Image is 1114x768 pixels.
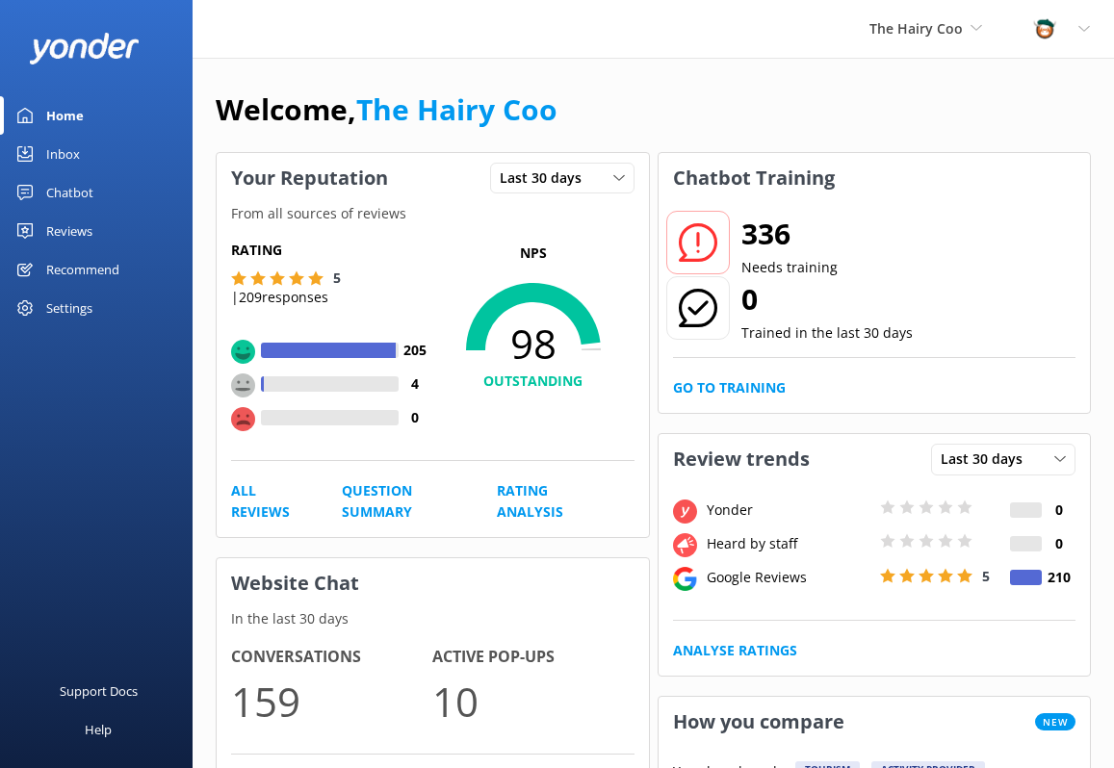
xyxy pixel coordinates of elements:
div: Heard by staff [702,533,875,554]
h3: How you compare [659,697,859,747]
h3: Website Chat [217,558,649,608]
h5: Rating [231,240,432,261]
h3: Chatbot Training [659,153,849,203]
h2: 0 [741,276,913,322]
div: Settings [46,289,92,327]
div: Help [85,710,112,749]
a: Question Summary [342,480,453,524]
a: Rating Analysis [497,480,590,524]
span: New [1035,713,1075,730]
h4: 210 [1042,567,1075,588]
div: Chatbot [46,173,93,212]
a: Analyse Ratings [673,640,797,661]
h4: 4 [399,373,432,395]
a: All Reviews [231,480,298,524]
span: The Hairy Coo [869,19,963,38]
h4: 0 [399,407,432,428]
h2: 336 [741,211,838,257]
h3: Your Reputation [217,153,402,203]
div: Inbox [46,135,80,173]
span: Last 30 days [941,448,1034,470]
h1: Welcome, [216,87,557,133]
h4: OUTSTANDING [432,371,635,392]
div: Home [46,96,84,135]
h4: 0 [1042,533,1075,554]
h3: Review trends [659,434,824,484]
h4: 0 [1042,499,1075,521]
div: Support Docs [60,672,138,710]
p: 159 [231,669,432,733]
h4: Active Pop-ups [432,645,634,670]
span: 5 [982,567,990,585]
h4: Conversations [231,645,432,670]
span: 5 [333,269,341,287]
a: The Hairy Coo [356,90,557,129]
span: 98 [432,319,635,367]
p: | 209 responses [231,287,328,308]
div: Reviews [46,212,92,250]
div: Google Reviews [702,567,875,588]
div: Yonder [702,499,875,521]
p: 10 [432,669,634,733]
img: yonder-white-logo.png [29,33,140,64]
div: Recommend [46,250,119,289]
p: From all sources of reviews [217,203,649,224]
p: NPS [432,243,635,264]
h4: 205 [399,340,432,361]
p: Trained in the last 30 days [741,322,913,344]
img: 457-1738239164.png [1030,14,1059,43]
p: Needs training [741,257,838,278]
span: Last 30 days [500,167,593,189]
a: Go to Training [673,377,786,398]
p: In the last 30 days [217,608,649,629]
